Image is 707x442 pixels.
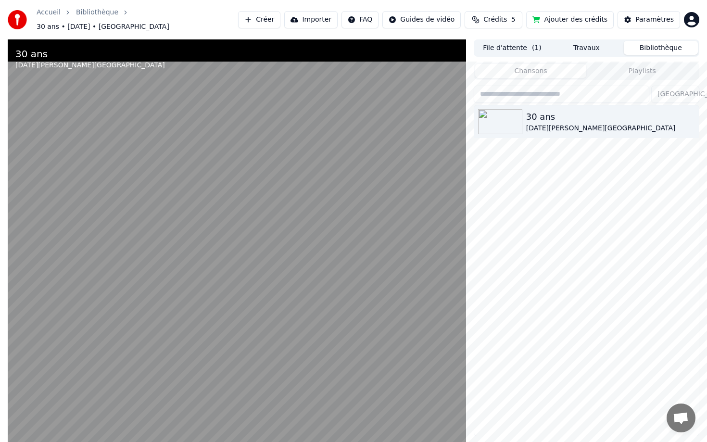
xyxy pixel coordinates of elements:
a: Bibliothèque [76,8,118,17]
div: Ouvrir le chat [667,404,695,432]
button: Guides de vidéo [382,11,461,28]
div: Paramètres [635,15,674,25]
span: 30 ans • [DATE] • [GEOGRAPHIC_DATA] [37,22,169,32]
span: Crédits [483,15,507,25]
span: ( 1 ) [532,43,542,53]
button: Importer [284,11,338,28]
div: 30 ans [15,47,165,61]
div: 30 ans [526,110,695,124]
button: Playlists [586,64,698,78]
button: FAQ [341,11,379,28]
button: Paramètres [618,11,680,28]
a: Accueil [37,8,61,17]
button: Chansons [475,64,587,78]
button: Bibliothèque [624,41,698,55]
div: [DATE][PERSON_NAME][GEOGRAPHIC_DATA] [15,61,165,70]
div: [DATE][PERSON_NAME][GEOGRAPHIC_DATA] [526,124,695,133]
button: Créer [238,11,280,28]
button: Travaux [549,41,623,55]
button: File d'attente [475,41,549,55]
span: 5 [511,15,516,25]
button: Crédits5 [465,11,522,28]
nav: breadcrumb [37,8,238,32]
button: Ajouter des crédits [526,11,614,28]
img: youka [8,10,27,29]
